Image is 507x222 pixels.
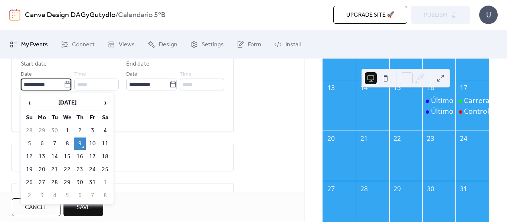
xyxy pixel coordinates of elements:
[459,83,468,92] div: 17
[49,125,60,137] td: 30
[393,83,402,92] div: 15
[74,176,86,189] td: 30
[99,112,111,124] th: Sa
[126,60,150,69] div: End date
[61,150,73,163] td: 15
[326,134,336,143] div: 20
[49,176,60,189] td: 28
[61,176,73,189] td: 29
[326,184,336,193] div: 27
[21,60,47,69] div: Start date
[180,70,192,79] span: Time
[346,11,394,20] span: Upgrade site 🚀
[360,184,369,193] div: 28
[159,39,177,50] span: Design
[36,137,48,150] td: 6
[142,33,183,56] a: Design
[74,163,86,176] td: 23
[61,137,73,150] td: 8
[4,33,53,56] a: My Events
[426,184,435,193] div: 30
[99,95,111,110] span: ›
[459,134,468,143] div: 24
[86,125,98,137] td: 3
[455,96,488,106] div: Carrera solidaria
[99,176,111,189] td: 1
[422,106,455,116] div: Último día recogida ropa
[86,112,98,124] th: Fr
[23,125,35,137] td: 28
[459,184,468,193] div: 31
[61,189,73,202] td: 5
[74,70,86,79] span: Time
[185,33,229,56] a: Settings
[360,83,369,92] div: 14
[455,106,488,116] div: Control de lengua
[24,95,35,110] span: ‹
[426,83,435,92] div: 16
[118,8,166,22] b: Calendario 5ºB
[61,163,73,176] td: 22
[74,137,86,150] td: 9
[74,150,86,163] td: 16
[86,163,98,176] td: 24
[36,95,98,111] th: [DATE]
[126,70,137,79] span: Date
[36,112,48,124] th: Mo
[422,96,455,106] div: Último día recogida dinero
[36,176,48,189] td: 27
[479,6,498,24] div: U
[115,8,118,22] b: /
[231,33,267,56] a: Form
[25,8,115,22] a: Canva Design DAGyGutydIo
[36,163,48,176] td: 20
[74,189,86,202] td: 6
[61,112,73,124] th: We
[9,9,20,21] img: logo
[23,163,35,176] td: 19
[23,150,35,163] td: 12
[86,137,98,150] td: 10
[49,163,60,176] td: 21
[36,189,48,202] td: 3
[23,112,35,124] th: Su
[393,134,402,143] div: 22
[49,112,60,124] th: Tu
[333,6,407,24] button: Upgrade site 🚀
[99,137,111,150] td: 11
[61,125,73,137] td: 1
[49,150,60,163] td: 14
[55,33,100,56] a: Connect
[76,203,90,212] span: Save
[269,33,306,56] a: Install
[23,189,35,202] td: 2
[86,176,98,189] td: 31
[21,39,48,50] span: My Events
[23,176,35,189] td: 26
[21,70,32,79] span: Date
[393,184,402,193] div: 29
[248,39,261,50] span: Form
[285,39,301,50] span: Install
[86,150,98,163] td: 17
[102,33,140,56] a: Views
[360,134,369,143] div: 21
[72,39,95,50] span: Connect
[202,39,224,50] span: Settings
[119,39,135,50] span: Views
[63,198,103,216] button: Save
[49,189,60,202] td: 4
[74,125,86,137] td: 2
[12,198,60,216] button: Cancel
[426,134,435,143] div: 23
[36,150,48,163] td: 13
[326,83,336,92] div: 13
[99,150,111,163] td: 18
[36,125,48,137] td: 29
[25,203,48,212] span: Cancel
[99,163,111,176] td: 25
[99,189,111,202] td: 8
[86,189,98,202] td: 7
[99,125,111,137] td: 4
